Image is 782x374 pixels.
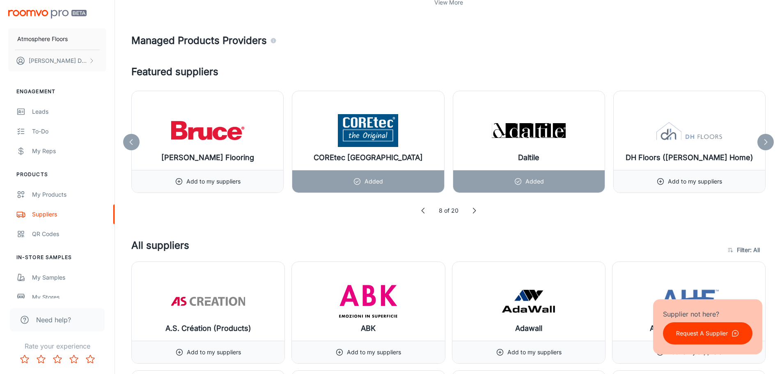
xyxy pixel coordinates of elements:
[663,309,752,319] p: Supplier not here?
[663,322,752,344] button: Request A Supplier
[676,329,728,338] p: Request A Supplier
[652,285,726,318] img: AHF Contract Flooring
[32,147,106,156] div: My Reps
[33,351,49,367] button: Rate 2 star
[331,114,405,147] img: COREtec North America
[626,152,753,163] h6: DH Floors ([PERSON_NAME] Home)
[32,293,106,302] div: My Stores
[17,34,68,44] p: Atmosphere Floors
[652,114,726,147] img: DH Floors (Dixie Home)
[29,56,87,65] p: [PERSON_NAME] Durie
[365,177,383,186] p: Added
[161,152,254,163] h6: [PERSON_NAME] Flooring
[171,285,245,318] img: A.S. Création (Products)
[171,114,245,147] img: Bruce Flooring
[186,177,241,186] p: Add to my suppliers
[331,285,405,318] img: ABK
[7,341,108,351] p: Rate your experience
[32,229,106,239] div: QR Codes
[361,323,376,334] h6: ABK
[16,351,33,367] button: Rate 1 star
[131,238,723,262] h4: All suppliers
[525,177,544,186] p: Added
[650,323,728,334] h6: AHF Contract Flooring
[439,206,459,215] p: 8 of 20
[314,152,423,163] h6: COREtec [GEOGRAPHIC_DATA]
[668,177,722,186] p: Add to my suppliers
[8,28,106,50] button: Atmosphere Floors
[507,348,562,357] p: Add to my suppliers
[32,210,106,219] div: Suppliers
[187,348,241,357] p: Add to my suppliers
[347,348,401,357] p: Add to my suppliers
[66,351,82,367] button: Rate 4 star
[32,190,106,199] div: My Products
[32,273,106,282] div: My Samples
[750,245,760,255] span: : All
[32,127,106,136] div: To-do
[8,50,106,71] button: [PERSON_NAME] Durie
[131,33,766,48] h4: Managed Products Providers
[515,323,542,334] h6: Adawall
[36,315,71,325] span: Need help?
[492,114,566,147] img: Daltile
[492,285,566,318] img: Adawall
[82,351,99,367] button: Rate 5 star
[270,33,277,48] div: Agencies and suppliers who work with us to automatically identify the specific products you carry
[518,152,539,163] h6: Daltile
[32,107,106,116] div: Leads
[8,10,87,18] img: Roomvo PRO Beta
[131,64,766,79] h4: Featured suppliers
[737,245,760,255] span: Filter
[165,323,251,334] h6: A.S. Création (Products)
[49,351,66,367] button: Rate 3 star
